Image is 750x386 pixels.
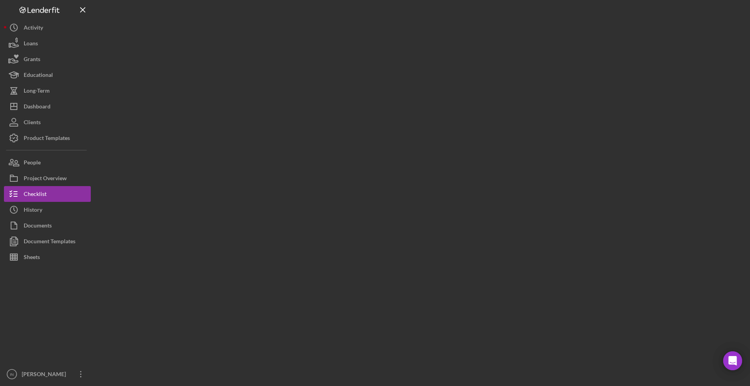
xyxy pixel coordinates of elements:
[24,20,43,37] div: Activity
[4,218,91,233] button: Documents
[723,351,742,370] div: Open Intercom Messenger
[24,218,52,235] div: Documents
[4,35,91,51] button: Loans
[4,366,91,382] button: IN[PERSON_NAME]
[4,249,91,265] button: Sheets
[4,99,91,114] button: Dashboard
[4,202,91,218] button: History
[20,366,71,384] div: [PERSON_NAME]
[24,83,50,101] div: Long-Term
[24,170,67,188] div: Project Overview
[24,233,75,251] div: Document Templates
[24,35,38,53] div: Loans
[24,99,51,116] div: Dashboard
[4,130,91,146] button: Product Templates
[4,83,91,99] button: Long-Term
[24,202,42,220] div: History
[4,114,91,130] button: Clients
[4,233,91,249] button: Document Templates
[4,186,91,202] button: Checklist
[10,372,14,377] text: IN
[4,67,91,83] button: Educational
[24,130,70,148] div: Product Templates
[24,51,40,69] div: Grants
[4,51,91,67] button: Grants
[24,155,41,172] div: People
[24,67,53,85] div: Educational
[4,20,91,35] button: Activity
[24,114,41,132] div: Clients
[4,155,91,170] button: People
[24,249,40,267] div: Sheets
[24,186,47,204] div: Checklist
[4,170,91,186] button: Project Overview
